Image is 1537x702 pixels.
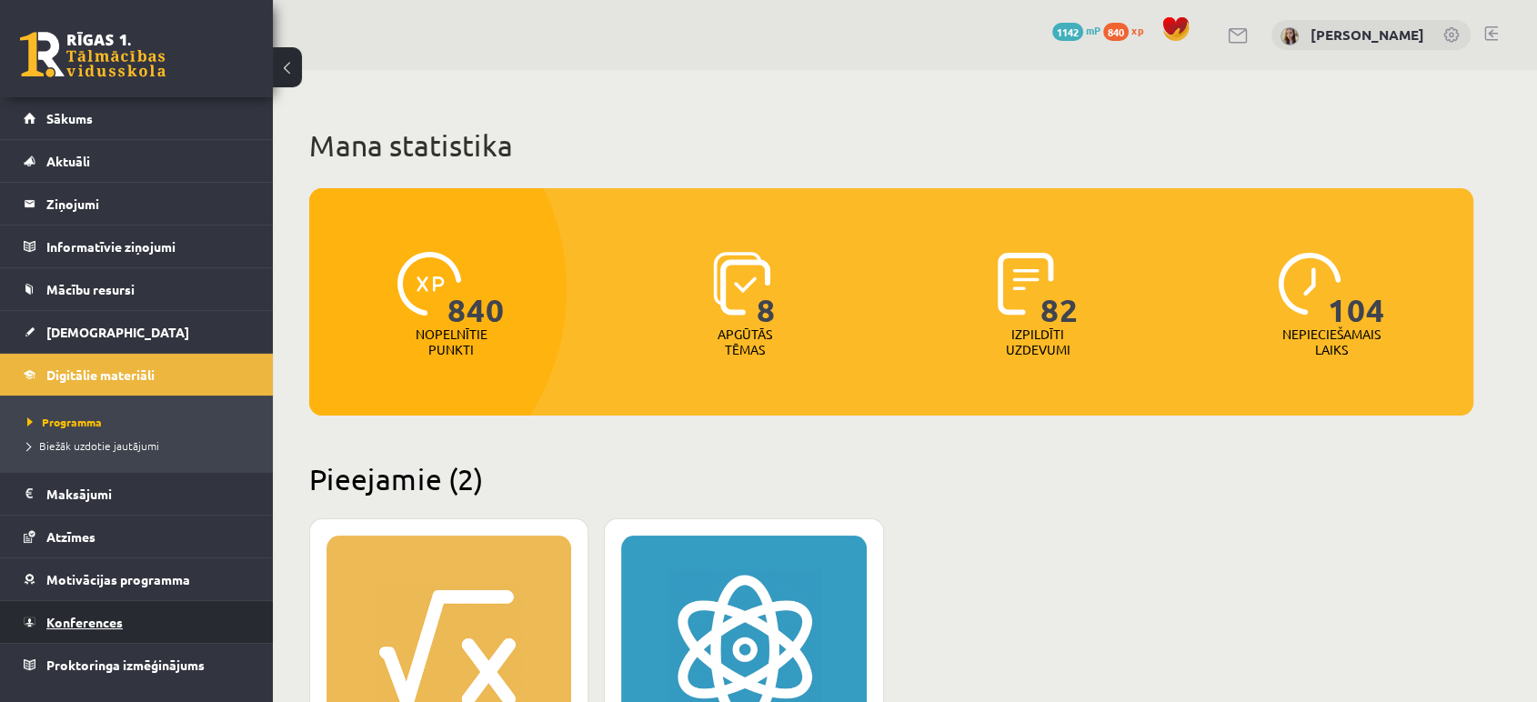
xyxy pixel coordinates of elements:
[27,437,255,454] a: Biežāk uzdotie jautājumi
[309,127,1473,164] h1: Mana statistika
[27,414,255,430] a: Programma
[1278,252,1341,316] img: icon-clock-7be60019b62300814b6bd22b8e044499b485619524d84068768e800edab66f18.svg
[46,281,135,297] span: Mācību resursi
[27,438,159,453] span: Biežāk uzdotie jautājumi
[24,558,250,600] a: Motivācijas programma
[46,183,250,225] legend: Ziņojumi
[24,311,250,353] a: [DEMOGRAPHIC_DATA]
[24,183,250,225] a: Ziņojumi
[46,153,90,169] span: Aktuāli
[24,354,250,396] a: Digitālie materiāli
[447,252,505,326] span: 840
[46,324,189,340] span: [DEMOGRAPHIC_DATA]
[1131,23,1143,37] span: xp
[309,461,1473,496] h2: Pieejamie (2)
[46,614,123,630] span: Konferences
[24,516,250,557] a: Atzīmes
[46,657,205,673] span: Proktoringa izmēģinājums
[46,473,250,515] legend: Maksājumi
[757,252,776,326] span: 8
[397,252,461,316] img: icon-xp-0682a9bc20223a9ccc6f5883a126b849a74cddfe5390d2b41b4391c66f2066e7.svg
[1052,23,1083,41] span: 1142
[46,366,155,383] span: Digitālie materiāli
[1103,23,1152,37] a: 840 xp
[1281,27,1299,45] img: Marija Nicmane
[709,326,780,357] p: Apgūtās tēmas
[1311,25,1424,44] a: [PERSON_NAME]
[998,252,1054,316] img: icon-completed-tasks-ad58ae20a441b2904462921112bc710f1caf180af7a3daa7317a5a94f2d26646.svg
[1328,252,1385,326] span: 104
[1040,252,1079,326] span: 82
[713,252,770,316] img: icon-learned-topics-4a711ccc23c960034f471b6e78daf4a3bad4a20eaf4de84257b87e66633f6470.svg
[46,528,95,545] span: Atzīmes
[24,140,250,182] a: Aktuāli
[24,601,250,643] a: Konferences
[1002,326,1073,357] p: Izpildīti uzdevumi
[24,644,250,686] a: Proktoringa izmēģinājums
[1052,23,1100,37] a: 1142 mP
[27,415,102,429] span: Programma
[20,32,166,77] a: Rīgas 1. Tālmācības vidusskola
[24,473,250,515] a: Maksājumi
[1103,23,1129,41] span: 840
[24,268,250,310] a: Mācību resursi
[416,326,487,357] p: Nopelnītie punkti
[1086,23,1100,37] span: mP
[1282,326,1381,357] p: Nepieciešamais laiks
[24,97,250,139] a: Sākums
[46,110,93,126] span: Sākums
[24,226,250,267] a: Informatīvie ziņojumi
[46,571,190,587] span: Motivācijas programma
[46,226,250,267] legend: Informatīvie ziņojumi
